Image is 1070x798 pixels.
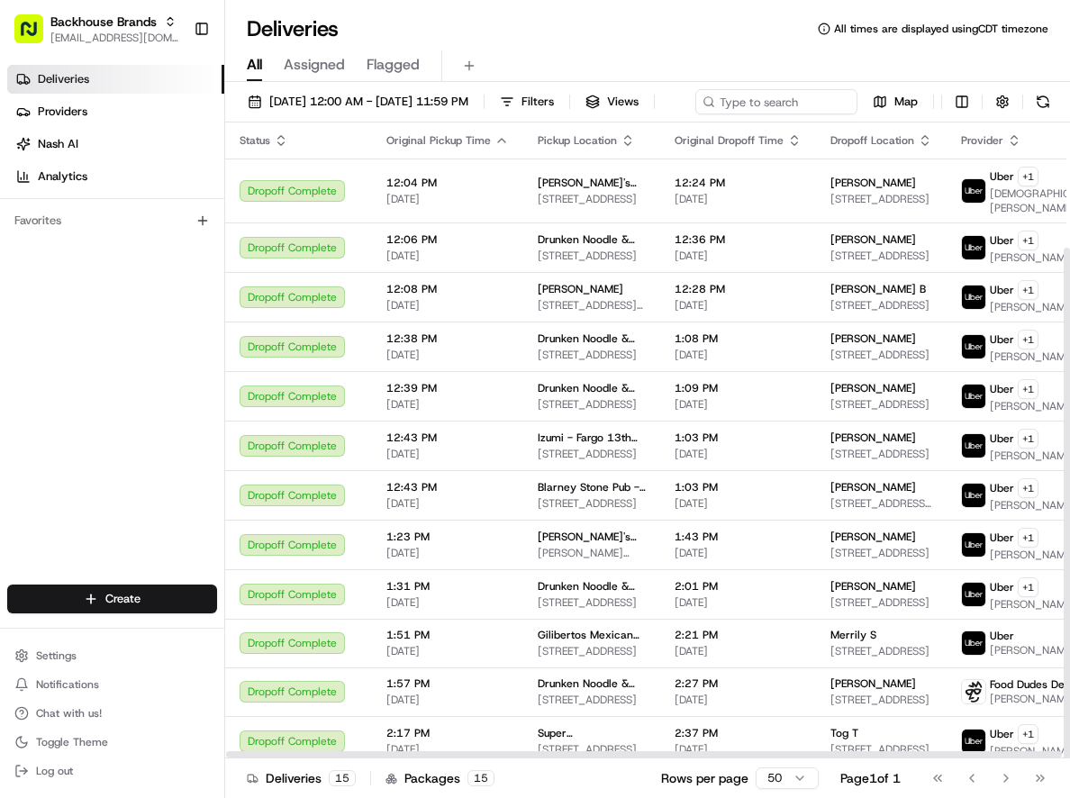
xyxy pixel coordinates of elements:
[675,176,802,190] span: 12:24 PM
[675,192,802,206] span: [DATE]
[962,385,985,408] img: uber-new-logo.jpeg
[962,730,985,753] img: uber-new-logo.jpeg
[830,676,916,691] span: [PERSON_NAME]
[38,168,87,185] span: Analytics
[675,579,802,594] span: 2:01 PM
[386,298,509,313] span: [DATE]
[36,677,99,692] span: Notifications
[38,136,78,152] span: Nash AI
[269,94,468,110] span: [DATE] 12:00 AM - [DATE] 11:59 PM
[990,283,1014,297] span: Uber
[675,480,802,494] span: 1:03 PM
[830,348,932,362] span: [STREET_ADDRESS]
[36,706,102,721] span: Chat with us!
[538,579,646,594] span: Drunken Noodle & Slurp
[990,431,1014,446] span: Uber
[538,282,623,296] span: [PERSON_NAME]
[830,496,932,511] span: [STREET_ADDRESS][PERSON_NAME]
[894,94,918,110] span: Map
[675,496,802,511] span: [DATE]
[36,735,108,749] span: Toggle Theme
[830,133,914,148] span: Dropoff Location
[675,232,802,247] span: 12:36 PM
[538,298,646,313] span: [STREET_ADDRESS][PERSON_NAME]
[661,769,748,787] p: Rows per page
[538,496,646,511] span: [STREET_ADDRESS]
[7,130,224,159] a: Nash AI
[1018,330,1038,349] button: +1
[675,595,802,610] span: [DATE]
[386,232,509,247] span: 12:06 PM
[830,595,932,610] span: [STREET_ADDRESS]
[367,54,420,76] span: Flagged
[7,643,217,668] button: Settings
[990,481,1014,495] span: Uber
[386,530,509,544] span: 1:23 PM
[7,585,217,613] button: Create
[675,133,784,148] span: Original Dropoff Time
[990,727,1014,741] span: Uber
[961,133,1003,148] span: Provider
[386,447,509,461] span: [DATE]
[830,176,916,190] span: [PERSON_NAME]
[830,192,932,206] span: [STREET_ADDRESS]
[38,71,89,87] span: Deliveries
[240,133,270,148] span: Status
[386,579,509,594] span: 1:31 PM
[247,769,356,787] div: Deliveries
[7,730,217,755] button: Toggle Theme
[386,676,509,691] span: 1:57 PM
[38,104,87,120] span: Providers
[675,249,802,263] span: [DATE]
[538,595,646,610] span: [STREET_ADDRESS]
[990,629,1014,643] span: Uber
[538,176,646,190] span: [PERSON_NAME]'s Chicken & Wings
[386,282,509,296] span: 12:08 PM
[386,397,509,412] span: [DATE]
[386,331,509,346] span: 12:38 PM
[538,726,646,740] span: Super [PERSON_NAME] Lomabonita
[695,89,857,114] input: Type to search
[538,192,646,206] span: [STREET_ADDRESS]
[386,628,509,642] span: 1:51 PM
[247,54,262,76] span: All
[538,447,646,461] span: [STREET_ADDRESS]
[990,382,1014,396] span: Uber
[50,31,179,45] button: [EMAIL_ADDRESS][DOMAIN_NAME]
[962,335,985,358] img: uber-new-logo.jpeg
[1018,429,1038,449] button: +1
[1030,89,1056,114] button: Refresh
[990,233,1014,248] span: Uber
[990,530,1014,545] span: Uber
[247,14,339,43] h1: Deliveries
[386,348,509,362] span: [DATE]
[830,232,916,247] span: [PERSON_NAME]
[386,742,509,757] span: [DATE]
[7,7,186,50] button: Backhouse Brands[EMAIL_ADDRESS][DOMAIN_NAME]
[675,331,802,346] span: 1:08 PM
[538,397,646,412] span: [STREET_ADDRESS]
[538,676,646,691] span: Drunken Noodle & Slurp
[7,701,217,726] button: Chat with us!
[675,546,802,560] span: [DATE]
[538,530,646,544] span: [PERSON_NAME]'s Bar & Grill
[962,680,985,703] img: food_dudes.png
[830,693,932,707] span: [STREET_ADDRESS]
[7,97,224,126] a: Providers
[840,769,901,787] div: Page 1 of 1
[830,530,916,544] span: [PERSON_NAME]
[675,628,802,642] span: 2:21 PM
[675,693,802,707] span: [DATE]
[1018,379,1038,399] button: +1
[538,232,646,247] span: Drunken Noodle & Slurp
[830,447,932,461] span: [STREET_ADDRESS]
[1018,577,1038,597] button: +1
[386,480,509,494] span: 12:43 PM
[538,348,646,362] span: [STREET_ADDRESS]
[990,169,1014,184] span: Uber
[538,546,646,560] span: [PERSON_NAME][GEOGRAPHIC_DATA][STREET_ADDRESS][GEOGRAPHIC_DATA]
[675,644,802,658] span: [DATE]
[675,298,802,313] span: [DATE]
[830,579,916,594] span: [PERSON_NAME]
[675,282,802,296] span: 12:28 PM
